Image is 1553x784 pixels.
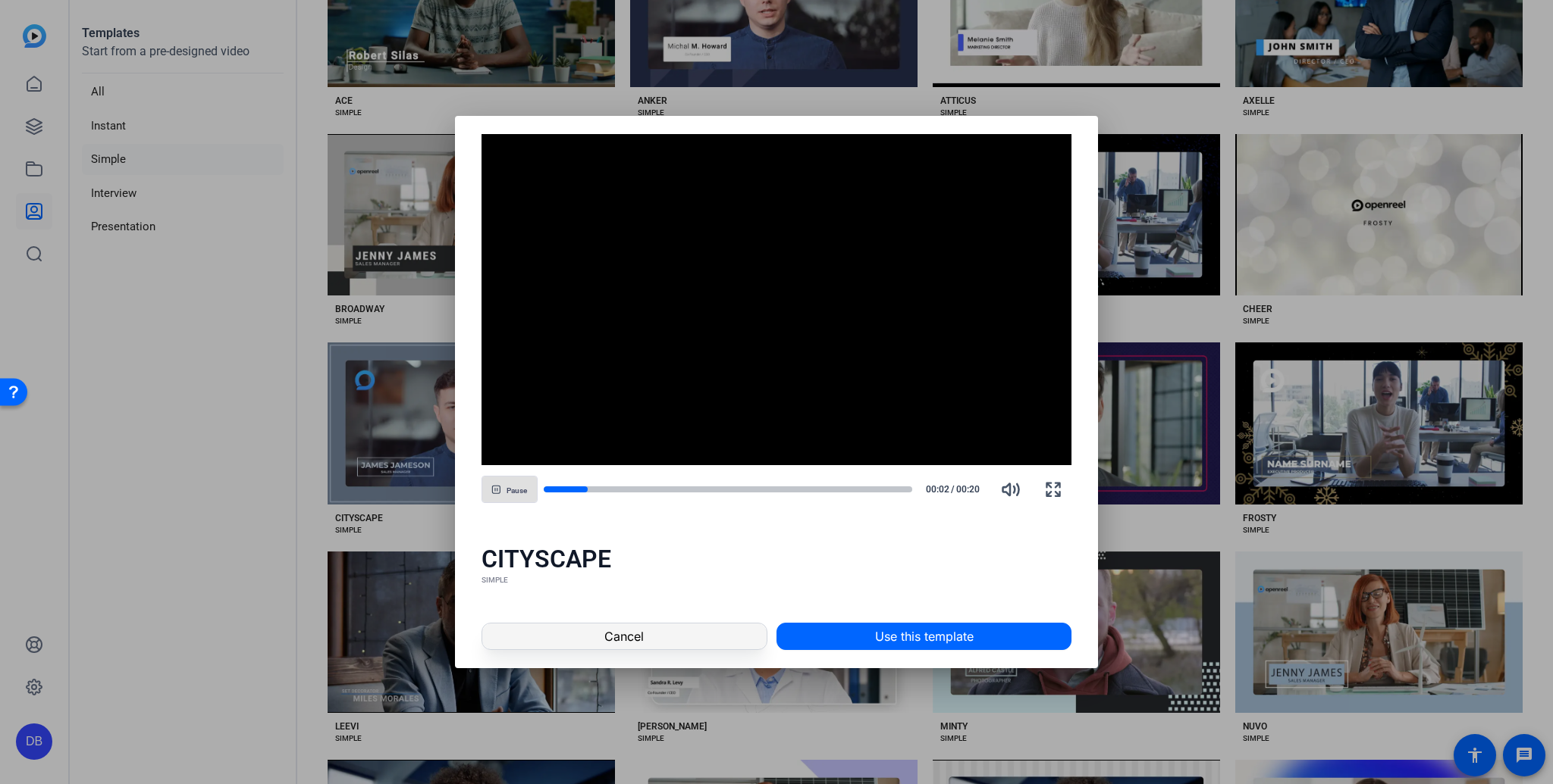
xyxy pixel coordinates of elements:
span: Use this template [875,627,974,645]
button: Use this template [776,623,1071,650]
button: Pause [482,476,538,503]
span: 00:02 [918,483,949,496]
span: Cancel [604,627,644,645]
button: Fullscreen [1035,471,1071,508]
div: Video Player [482,134,1072,466]
span: Pause [507,486,527,495]
button: Cancel [482,623,767,650]
span: 00:20 [956,483,987,496]
button: Mute [993,471,1029,508]
div: SIMPLE [482,574,1072,586]
div: CITYSCAPE [482,544,1072,574]
div: / [918,483,987,496]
